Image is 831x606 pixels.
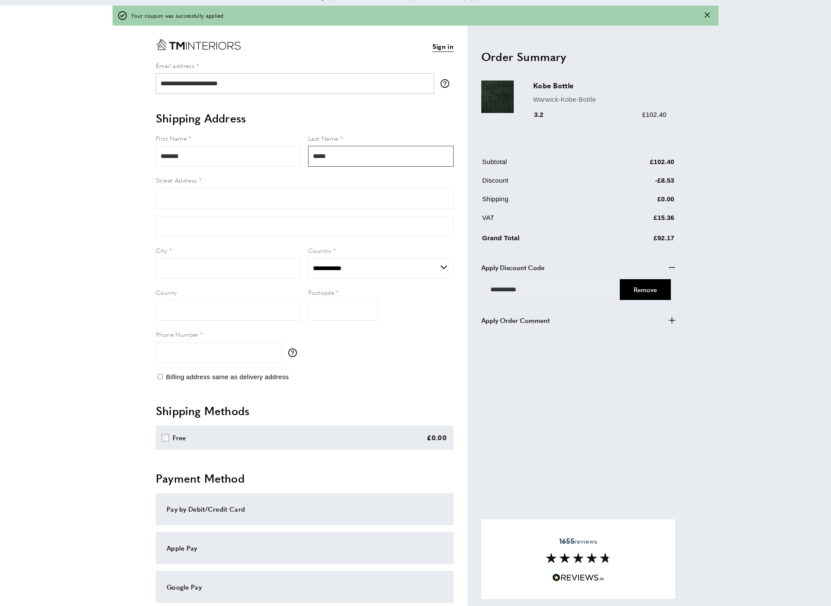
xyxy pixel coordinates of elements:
[546,553,611,563] img: Reviews section
[156,61,194,70] span: Email address
[166,373,289,380] span: Billing address same as delivery address
[441,79,454,88] button: More information
[620,279,671,300] button: Cancel Coupon
[156,330,199,338] span: Phone Number
[481,49,675,64] h2: Order Summary
[642,111,667,118] span: £102.40
[533,110,556,120] div: 3.2
[705,12,710,20] button: Close message
[533,81,667,90] h3: Kobe Bottle
[167,504,443,514] div: Pay by Debit/Credit Card
[552,574,604,582] img: Reviews.io 5 stars
[156,39,241,50] a: Go to Home page
[432,41,454,52] a: Sign in
[634,285,657,294] span: Cancel Coupon
[173,432,186,443] div: Free
[158,374,163,379] input: Billing address same as delivery address
[481,262,544,273] span: Apply Discount Code
[599,157,675,174] td: £102.40
[482,194,598,211] td: Shipping
[156,246,167,255] span: City
[599,231,675,250] td: £92.17
[559,537,597,545] span: reviews
[156,471,454,486] h2: Payment Method
[156,288,177,297] span: County
[308,288,334,297] span: Postcode
[167,582,443,592] div: Google Pay
[156,110,454,126] h2: Shipping Address
[131,12,225,20] span: Your coupon was successfully applied.
[482,213,598,229] td: VAT
[599,213,675,229] td: £15.36
[559,536,574,546] strong: 1655
[156,403,454,419] h2: Shipping Methods
[482,231,598,250] td: Grand Total
[156,134,187,142] span: First Name
[482,175,598,192] td: Discount
[156,176,197,184] span: Street Address
[288,348,301,357] button: More information
[481,81,514,113] img: Kobe Bottle
[167,543,443,553] div: Apple Pay
[599,175,675,192] td: -£8.53
[427,432,447,443] div: £0.00
[481,315,550,326] span: Apply Order Comment
[482,157,598,174] td: Subtotal
[308,134,338,142] span: Last Name
[533,94,667,105] p: Warwick-Kobe-Bottle
[599,194,675,211] td: £0.00
[308,246,332,255] span: Country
